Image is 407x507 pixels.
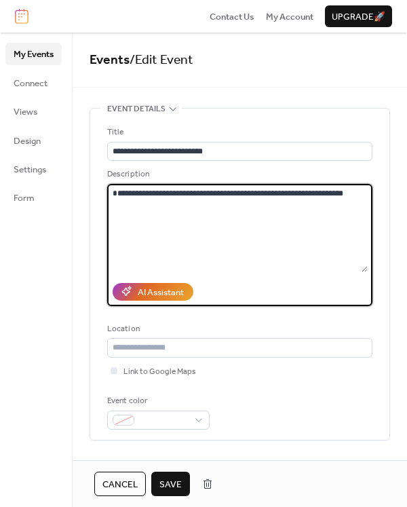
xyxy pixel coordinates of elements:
[107,457,165,470] span: Date and time
[90,48,130,73] a: Events
[14,77,47,90] span: Connect
[151,472,190,496] button: Save
[266,10,313,24] span: My Account
[210,10,254,23] a: Contact Us
[332,10,385,24] span: Upgrade 🚀
[5,130,62,151] a: Design
[210,10,254,24] span: Contact Us
[138,286,184,299] div: AI Assistant
[14,105,37,119] span: Views
[123,365,196,379] span: Link to Google Maps
[107,126,370,139] div: Title
[266,10,313,23] a: My Account
[159,478,182,491] span: Save
[14,48,54,61] span: My Events
[14,191,35,205] span: Form
[130,48,193,73] span: / Edit Event
[107,394,207,408] div: Event color
[5,43,62,64] a: My Events
[94,472,146,496] button: Cancel
[107,102,166,116] span: Event details
[5,158,62,180] a: Settings
[107,168,370,181] div: Description
[14,163,46,176] span: Settings
[325,5,392,27] button: Upgrade🚀
[5,100,62,122] a: Views
[15,9,28,24] img: logo
[102,478,138,491] span: Cancel
[107,322,370,336] div: Location
[113,283,193,301] button: AI Assistant
[14,134,41,148] span: Design
[5,187,62,208] a: Form
[5,72,62,94] a: Connect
